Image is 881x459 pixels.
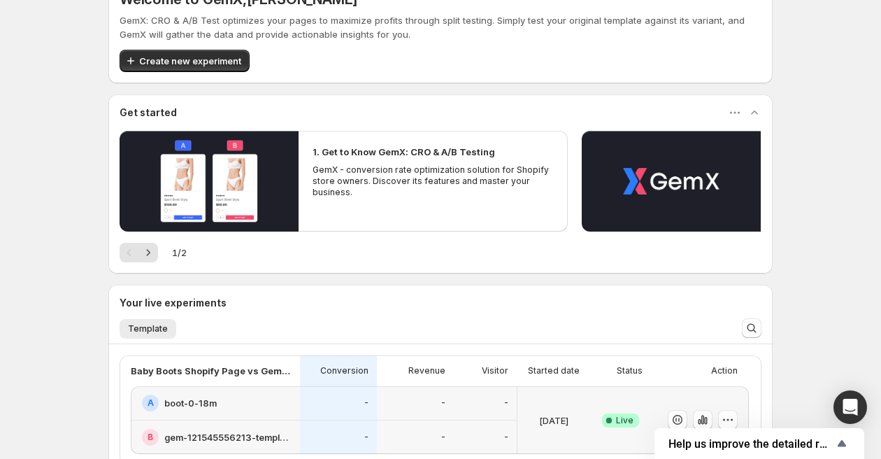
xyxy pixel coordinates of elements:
p: [DATE] [539,414,568,428]
p: Revenue [408,365,445,376]
p: Started date [528,365,580,376]
nav: Pagination [120,243,158,262]
p: GemX - conversion rate optimization solution for Shopify store owners. Discover its features and ... [313,164,553,198]
p: - [504,432,508,443]
span: Help us improve the detailed report for A/B campaigns [668,437,833,451]
h2: B [148,432,153,443]
button: Create new experiment [120,50,250,72]
h3: Get started [120,106,177,120]
span: Create new experiment [139,54,241,68]
p: - [364,397,368,409]
button: Next [138,243,158,262]
h2: 1. Get to Know GemX: CRO & A/B Testing [313,145,495,159]
p: Baby Boots Shopify Page vs Gem Pages Landing Page [131,364,292,378]
span: Template [128,323,168,334]
h2: gem-121545556213-template [164,430,292,444]
button: Search and filter results [742,318,761,338]
p: - [441,397,445,409]
div: Open Intercom Messenger [833,390,867,424]
h2: boot-0-18m [164,396,217,410]
p: Action [711,365,738,376]
button: Show survey - Help us improve the detailed report for A/B campaigns [668,435,850,452]
p: - [504,397,508,409]
p: - [441,432,445,443]
p: Status [617,365,643,376]
p: Visitor [482,365,508,376]
p: Conversion [320,365,368,376]
button: Play video [582,131,761,232]
h3: Your live experiments [120,296,227,310]
span: 1 / 2 [172,246,187,260]
span: Live [616,415,633,426]
h2: A [148,397,154,409]
button: Play video [120,131,299,232]
p: GemX: CRO & A/B Test optimizes your pages to maximize profits through split testing. Simply test ... [120,13,761,41]
p: - [364,432,368,443]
